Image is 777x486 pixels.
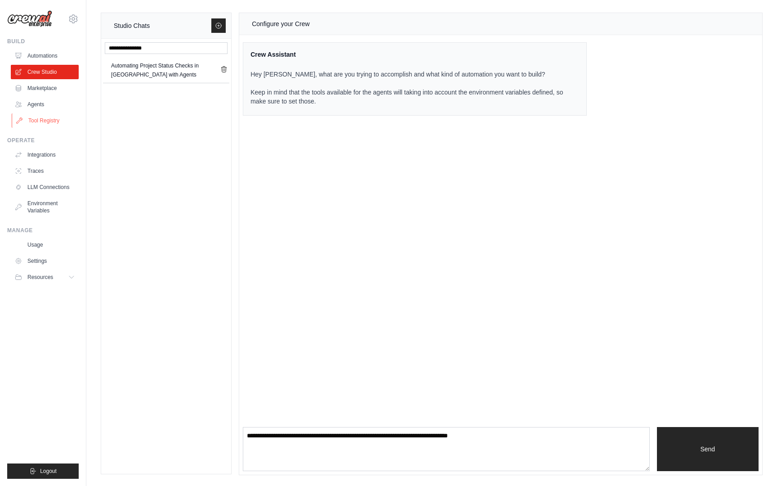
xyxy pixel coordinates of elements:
a: LLM Connections [11,180,79,194]
a: Usage [11,238,79,252]
a: Tool Registry [12,113,80,128]
p: Hey [PERSON_NAME], what are you trying to accomplish and what kind of automation you want to buil... [250,70,568,106]
div: Automating Project Status Checks in [GEOGRAPHIC_DATA] with Agents [111,61,220,79]
a: Integrations [11,148,79,162]
a: Marketplace [11,81,79,95]
div: Manage [7,227,79,234]
a: Automations [11,49,79,63]
img: Logo [7,10,52,27]
span: Resources [27,274,53,281]
a: Automating Project Status Checks in [GEOGRAPHIC_DATA] with Agents [109,61,220,79]
a: Environment Variables [11,196,79,218]
span: Logout [40,468,57,475]
a: Agents [11,97,79,112]
a: Crew Studio [11,65,79,79]
div: Build [7,38,79,45]
button: Send [657,427,759,471]
button: Resources [11,270,79,284]
div: Studio Chats [114,20,150,31]
div: Operate [7,137,79,144]
a: Settings [11,254,79,268]
a: Traces [11,164,79,178]
div: Crew Assistant [250,50,568,59]
div: Configure your Crew [252,18,309,29]
button: Logout [7,463,79,479]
